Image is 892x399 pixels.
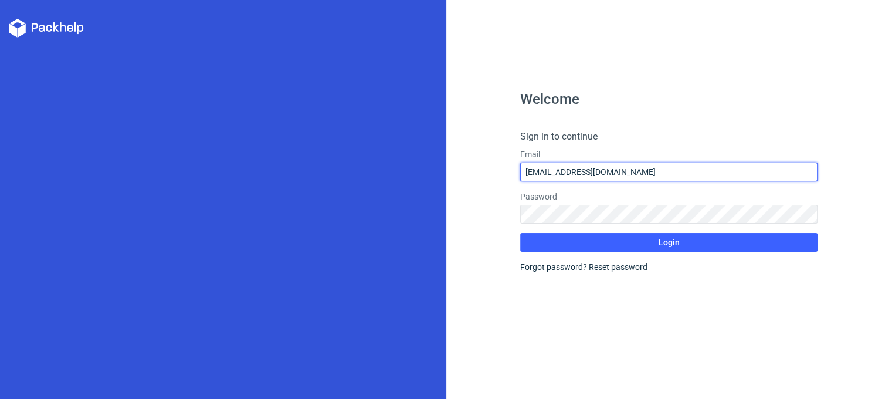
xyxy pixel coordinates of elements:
[520,261,818,273] div: Forgot password?
[520,191,818,202] label: Password
[589,262,647,272] a: Reset password
[520,233,818,252] button: Login
[520,92,818,106] h1: Welcome
[520,130,818,144] h4: Sign in to continue
[659,238,680,246] span: Login
[520,148,818,160] label: Email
